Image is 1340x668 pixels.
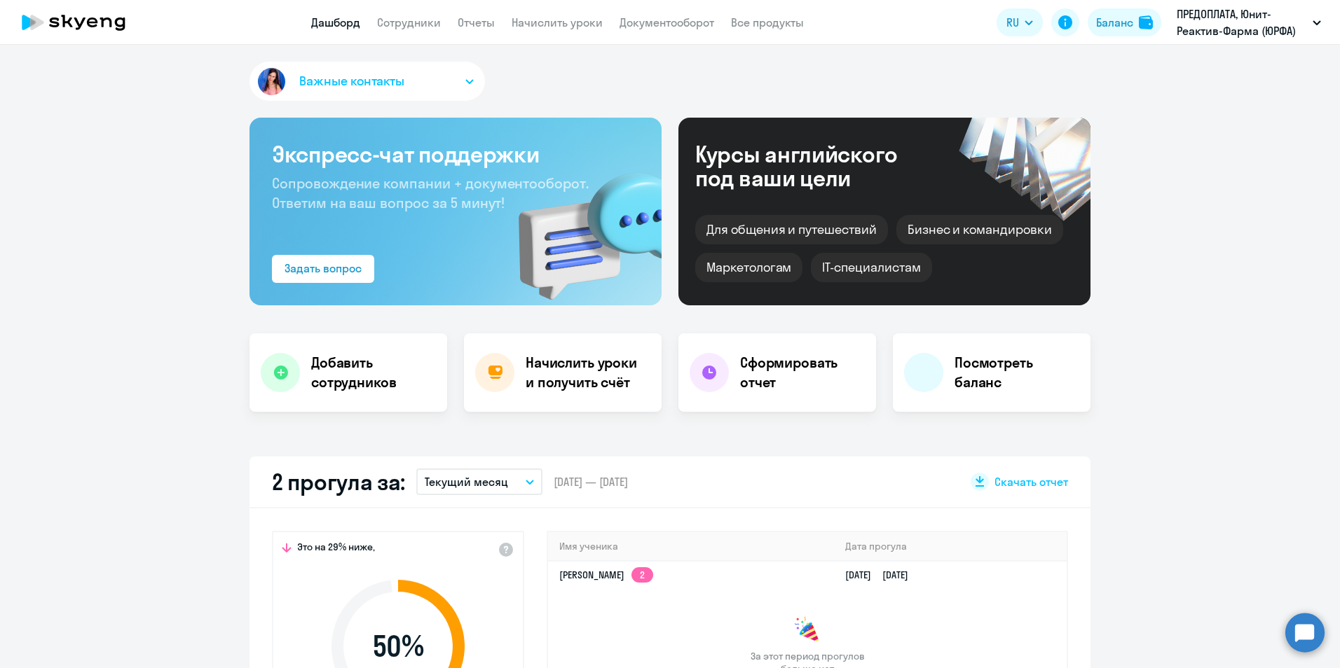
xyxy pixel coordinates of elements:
[1006,14,1019,31] span: RU
[695,142,935,190] div: Курсы английского под ваши цели
[834,532,1067,561] th: Дата прогула
[317,629,479,663] span: 50 %
[811,253,931,282] div: IT-специалистам
[458,15,495,29] a: Отчеты
[512,15,603,29] a: Начислить уроки
[559,569,653,581] a: [PERSON_NAME]2
[695,215,888,244] div: Для общения и путешествий
[272,468,405,496] h2: 2 прогула за:
[272,174,589,211] span: Сопровождение компании + документооборот. Ответим на ваш вопрос за 5 минут!
[297,541,375,557] span: Это на 29% ниже,
[548,532,834,561] th: Имя ученика
[425,473,508,490] p: Текущий месяц
[955,353,1079,392] h4: Посмотреть баланс
[249,62,485,101] button: Важные контакты
[554,474,628,489] span: [DATE] — [DATE]
[695,253,802,282] div: Маркетологам
[997,8,1043,36] button: RU
[1096,14,1133,31] div: Баланс
[793,616,821,644] img: congrats
[416,468,542,495] button: Текущий месяц
[845,569,919,581] a: [DATE][DATE]
[272,255,374,283] button: Задать вопрос
[1088,8,1161,36] button: Балансbalance
[498,148,662,305] img: bg-img
[731,15,804,29] a: Все продукты
[740,353,865,392] h4: Сформировать отчет
[1177,6,1307,39] p: ПРЕДОПЛАТА, Юнит-Реактив-Фарма (ЮРФА)
[526,353,648,392] h4: Начислить уроки и получить счёт
[1139,15,1153,29] img: balance
[311,353,436,392] h4: Добавить сотрудников
[272,140,639,168] h3: Экспресс-чат поддержки
[896,215,1063,244] div: Бизнес и командировки
[299,72,404,90] span: Важные контакты
[377,15,441,29] a: Сотрудники
[620,15,714,29] a: Документооборот
[285,260,362,277] div: Задать вопрос
[311,15,360,29] a: Дашборд
[1170,6,1328,39] button: ПРЕДОПЛАТА, Юнит-Реактив-Фарма (ЮРФА)
[631,567,653,583] app-skyeng-badge: 2
[255,65,288,98] img: avatar
[994,474,1068,489] span: Скачать отчет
